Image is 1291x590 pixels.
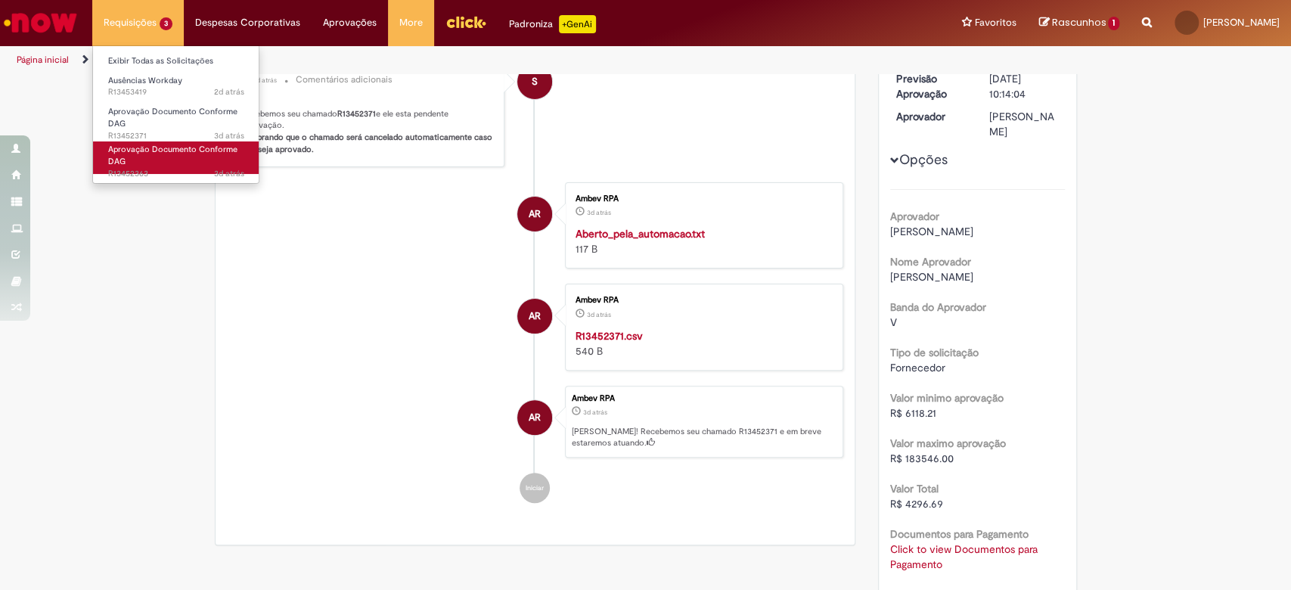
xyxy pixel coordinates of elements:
small: Comentários adicionais [296,73,393,86]
span: Aprovação Documento Conforme DAG [108,144,237,167]
span: Rascunhos [1051,15,1106,29]
span: 3d atrás [583,408,607,417]
span: [PERSON_NAME] [890,225,973,238]
span: Aprovações [323,15,377,30]
span: 3 [160,17,172,30]
span: [PERSON_NAME] [890,270,973,284]
span: Requisições [104,15,157,30]
b: Nome Aprovador [890,255,971,269]
ul: Trilhas de página [11,46,849,74]
span: R13452371 [108,130,244,142]
b: Lembrando que o chamado será cancelado automaticamente caso não seja aprovado. [241,132,495,155]
a: Rascunhos [1038,16,1119,30]
span: [PERSON_NAME] [1203,16,1280,29]
div: Ambev RPA [517,400,552,435]
time: 27/08/2025 13:14:04 [583,408,607,417]
time: 27/08/2025 13:14:16 [253,76,277,85]
span: Favoritos [974,15,1016,30]
a: Aberto R13453419 : Ausências Workday [93,73,259,101]
b: Aprovador [890,210,939,223]
div: Ambev RPA [517,299,552,334]
div: Padroniza [509,15,596,33]
div: 540 B [576,328,827,359]
p: Olá! Recebemos seu chamado e ele esta pendente aprovação. [241,96,493,156]
b: Documentos para Pagamento [890,527,1029,541]
a: Aberto R13452371 : Aprovação Documento Conforme DAG [93,104,259,136]
a: R13452371.csv [576,329,643,343]
time: 27/08/2025 13:14:06 [587,310,611,319]
b: Valor minimo aprovação [890,391,1004,405]
span: 3d atrás [587,310,611,319]
div: 117 B [576,226,827,256]
span: 3d atrás [587,208,611,217]
time: 27/08/2025 13:13:34 [214,168,244,179]
span: More [399,15,423,30]
span: 2d atrás [214,86,244,98]
div: [DATE] 10:14:04 [989,71,1060,101]
a: Click to view Documentos para Pagamento [890,542,1038,571]
p: +GenAi [559,15,596,33]
span: R$ 4296.69 [890,497,943,511]
div: System [517,64,552,99]
span: 3d atrás [253,76,277,85]
b: Tipo de solicitação [890,346,979,359]
div: Ambev RPA [576,296,827,305]
ul: Requisições [92,45,259,184]
div: Ambev RPA [572,394,835,403]
span: 3d atrás [214,168,244,179]
div: [PERSON_NAME] [989,109,1060,139]
span: R$ 183546.00 [890,452,954,465]
time: 27/08/2025 13:14:06 [587,208,611,217]
ul: Histórico de tíquete [227,35,844,518]
time: 27/08/2025 16:06:49 [214,86,244,98]
span: S [532,64,538,100]
dt: Aprovador [885,109,978,124]
span: Ausências Workday [108,75,182,86]
span: AR [529,196,541,232]
span: R13453419 [108,86,244,98]
b: Valor maximo aprovação [890,436,1006,450]
span: AR [529,399,541,436]
a: Aberto R13452363 : Aprovação Documento Conforme DAG [93,141,259,174]
div: Ambev RPA [517,197,552,231]
p: [PERSON_NAME]! Recebemos seu chamado R13452371 e em breve estaremos atuando. [572,426,835,449]
span: R$ 6118.21 [890,406,936,420]
a: Aberto_pela_automacao.txt [576,227,705,241]
img: ServiceNow [2,8,79,38]
li: Ambev RPA [227,386,844,458]
b: Banda do Aprovador [890,300,986,314]
span: 1 [1108,17,1119,30]
span: AR [529,298,541,334]
span: R13452363 [108,168,244,180]
div: Ambev RPA [576,194,827,203]
span: Fornecedor [890,361,945,374]
a: Página inicial [17,54,69,66]
dt: Previsão Aprovação [885,71,978,101]
img: click_logo_yellow_360x200.png [445,11,486,33]
span: V [890,315,897,329]
span: 3d atrás [214,130,244,141]
span: Aprovação Documento Conforme DAG [108,106,237,129]
span: Despesas Corporativas [195,15,300,30]
b: Valor Total [890,482,939,495]
a: Exibir Todas as Solicitações [93,53,259,70]
b: R13452371 [337,108,376,120]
